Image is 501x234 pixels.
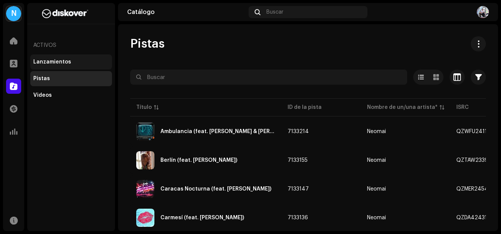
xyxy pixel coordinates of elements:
[456,215,495,220] div: QZDA42431331
[456,158,499,163] div: QZTAW2339497
[266,9,283,15] span: Buscar
[160,158,237,163] div: Berlín (feat. Ronny Leon)
[33,92,52,98] div: Videos
[30,88,112,103] re-m-nav-item: Videos
[30,71,112,86] re-m-nav-item: Pistas
[477,6,489,18] img: 038a11ce-d8c3-4a17-bf17-bdc3c8443a8a
[367,129,444,134] span: Neomai
[288,186,309,192] span: 7133147
[136,151,154,169] img: a3beae79-c0da-42fb-849f-1263867615f3
[6,6,21,21] div: N
[160,129,275,134] div: Ambulancia (feat. Ronny Leon & Chëzko)
[288,215,308,220] span: 7133136
[288,129,309,134] span: 7133214
[136,122,154,141] img: 203a2158-15aa-478f-9ce1-db6f21b164e7
[367,215,444,220] span: Neomai
[136,209,154,227] img: 3757c308-18b3-410a-b484-faa1869a7024
[367,215,386,220] div: Neomai
[30,36,112,54] re-a-nav-header: Activos
[130,36,165,51] span: Pistas
[33,76,50,82] div: Pistas
[367,186,386,192] div: Neomai
[160,186,271,192] div: Caracas Nocturna (feat. Ronny Leon)
[456,186,499,192] div: QZMER2454427
[33,59,71,65] div: Lanzamientos
[130,70,407,85] input: Buscar
[288,158,308,163] span: 7133155
[367,186,444,192] span: Neomai
[367,158,386,163] div: Neomai
[127,9,246,15] div: Catálogo
[136,104,152,111] div: Título
[367,129,386,134] div: Neomai
[367,104,437,111] div: Nombre de un/una artista*
[136,180,154,198] img: 35013bc3-c5b4-4fc1-affe-77a029db0df5
[30,54,112,70] re-m-nav-item: Lanzamientos
[160,215,244,220] div: Carmesí (feat. Ronny Leon)
[456,129,498,134] div: QZWFU2411098
[367,158,444,163] span: Neomai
